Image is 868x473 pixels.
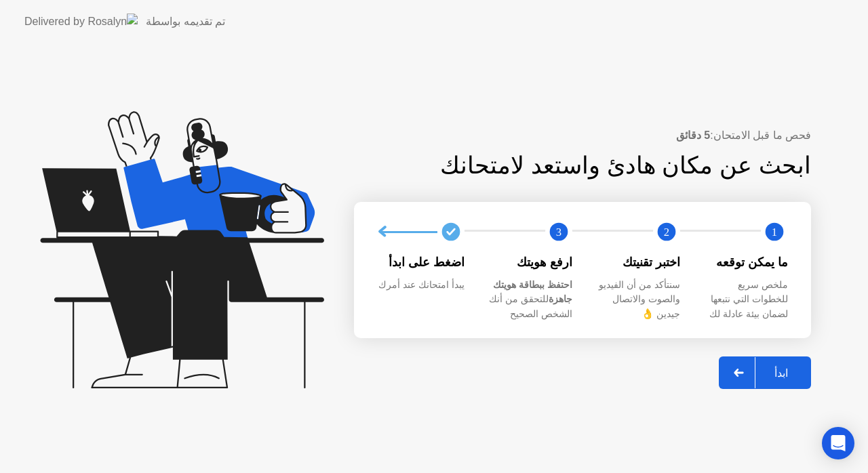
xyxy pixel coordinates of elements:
text: 3 [556,226,561,239]
div: ما يمكن توقعه [702,253,788,271]
div: تم تقديمه بواسطة [146,14,225,30]
text: 1 [772,226,777,239]
div: سنتأكد من أن الفيديو والصوت والاتصال جيدين 👌 [594,278,680,322]
div: اختبر تقنيتك [594,253,680,271]
div: Open Intercom Messenger [822,427,854,459]
button: ابدأ [719,356,811,389]
div: للتحقق من أنك الشخص الصحيح [486,278,572,322]
div: اضغط على ابدأ [378,253,465,271]
div: فحص ما قبل الامتحان: [354,127,811,144]
div: ابحث عن مكان هادئ واستعد لامتحانك [354,148,811,184]
div: ملخص سريع للخطوات التي نتبعها لضمان بيئة عادلة لك [702,278,788,322]
b: 5 دقائق [676,129,710,141]
img: Delivered by Rosalyn [24,14,138,29]
div: ارفع هويتك [486,253,572,271]
div: ابدأ [755,367,807,379]
b: احتفظ ببطاقة هويتك جاهزة [493,279,572,305]
div: يبدأ امتحانك عند أمرك [378,278,465,293]
text: 2 [664,226,669,239]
